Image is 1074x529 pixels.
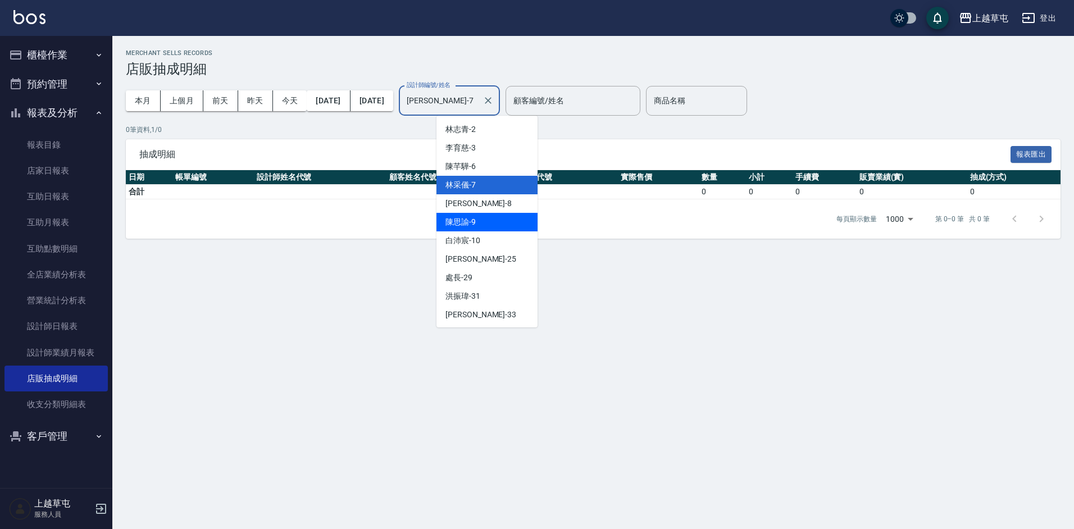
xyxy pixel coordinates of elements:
img: Person [9,498,31,520]
button: 上越草屯 [954,7,1013,30]
button: 本月 [126,90,161,111]
a: 店家日報表 [4,158,108,184]
a: 互助月報表 [4,209,108,235]
span: 抽成明細 [139,149,1011,160]
span: 陳思諭 -9 [445,216,476,228]
td: 0 [857,185,967,199]
a: 店販抽成明細 [4,366,108,391]
a: 互助點數明細 [4,236,108,262]
a: 收支分類明細表 [4,391,108,417]
span: [PERSON_NAME] -33 [445,309,516,321]
p: 每頁顯示數量 [836,214,877,224]
button: [DATE] [351,90,393,111]
button: 報表匯出 [1011,146,1052,163]
button: 客戶管理 [4,422,108,451]
button: [DATE] [307,90,350,111]
a: 營業統計分析表 [4,288,108,313]
button: 預約管理 [4,70,108,99]
div: 上越草屯 [972,11,1008,25]
h5: 上越草屯 [34,498,92,509]
th: 帳單編號 [172,170,254,185]
td: 0 [746,185,793,199]
th: 商品名稱代號 [502,170,618,185]
td: 0 [793,185,857,199]
div: 1000 [881,204,917,234]
a: 互助日報表 [4,184,108,209]
th: 手續費 [793,170,857,185]
th: 抽成(方式) [967,170,1061,185]
span: [PERSON_NAME] -8 [445,198,512,209]
span: [PERSON_NAME] -25 [445,253,516,265]
a: 設計師業績月報表 [4,340,108,366]
th: 顧客姓名代號 [386,170,502,185]
a: 設計師日報表 [4,313,108,339]
span: 處長 -29 [445,272,472,284]
button: 前天 [203,90,238,111]
th: 日期 [126,170,172,185]
a: 報表匯出 [1011,148,1052,159]
p: 服務人員 [34,509,92,519]
img: Logo [13,10,45,24]
th: 小計 [746,170,793,185]
p: 0 筆資料, 1 / 0 [126,125,1061,135]
button: 櫃檯作業 [4,40,108,70]
th: 實際售價 [618,170,699,185]
th: 數量 [699,170,745,185]
td: 合計 [126,185,172,199]
span: 林志青 -2 [445,124,476,135]
th: 設計師姓名代號 [254,170,386,185]
h3: 店販抽成明細 [126,61,1061,77]
button: 上個月 [161,90,203,111]
span: 林采儀 -7 [445,179,476,191]
th: 販賣業績(實) [857,170,967,185]
span: 洪振瑋 -31 [445,290,480,302]
a: 報表目錄 [4,132,108,158]
button: 昨天 [238,90,273,111]
button: 今天 [273,90,307,111]
h2: Merchant Sells Records [126,49,1061,57]
label: 設計師編號/姓名 [407,81,450,89]
span: 李育慈 -3 [445,142,476,154]
td: 0 [699,185,745,199]
a: 全店業績分析表 [4,262,108,288]
p: 第 0–0 筆 共 0 筆 [935,214,990,224]
button: save [926,7,949,29]
button: 登出 [1017,8,1061,29]
button: Clear [480,93,496,108]
span: 白沛宸 -10 [445,235,480,247]
button: 報表及分析 [4,98,108,127]
span: 陳芊驊 -6 [445,161,476,172]
td: 0 [967,185,1061,199]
